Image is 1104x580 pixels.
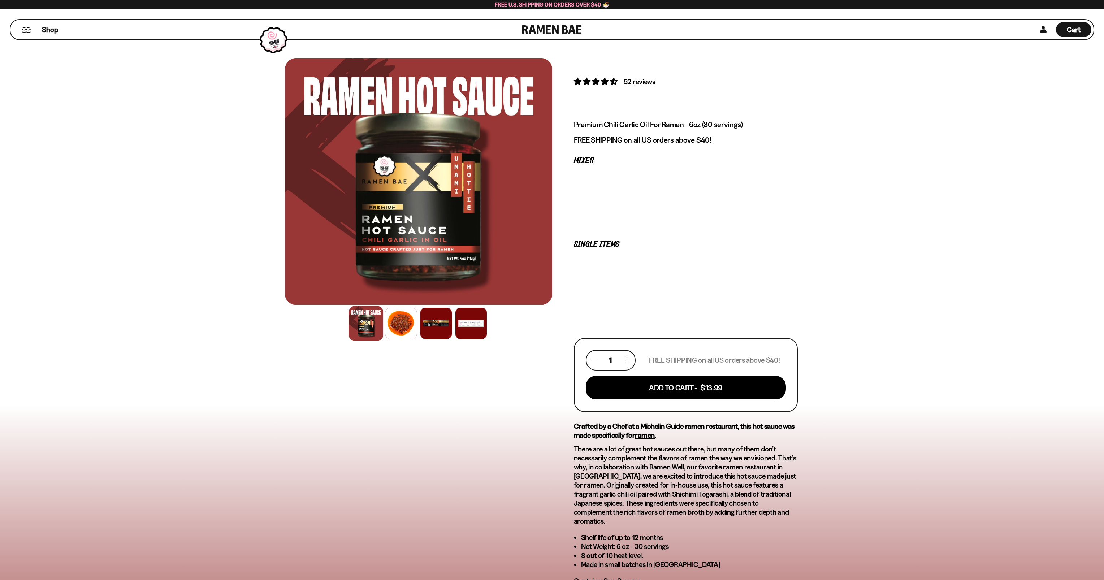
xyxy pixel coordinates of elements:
[581,542,798,551] li: Net Weight: 6 oz - 30 servings
[581,560,798,569] li: Made in small batches in [GEOGRAPHIC_DATA]
[649,356,780,365] p: FREE SHIPPING on all US orders above $40!
[574,241,798,248] p: Single Items
[574,135,798,145] p: FREE SHIPPING on all US orders above $40!
[574,422,795,440] strong: Crafted by a Chef at a Michelin Guide ramen restaurant, this hot sauce was made specifically for .
[581,533,798,542] li: Shelf life of up to 12 months
[495,1,609,8] span: Free U.S. Shipping on Orders over $40 🍜
[1067,25,1081,34] span: Cart
[21,27,31,33] button: Mobile Menu Trigger
[574,157,798,164] p: Mixes
[635,431,655,440] span: ramen
[42,22,58,37] a: Shop
[574,77,619,86] span: 4.71 stars
[42,25,58,35] span: Shop
[624,77,655,86] span: 52 reviews
[586,376,786,399] button: Add To Cart - $13.99
[581,551,798,560] li: 8 out of 10 heat level.
[1056,20,1091,39] div: Cart
[609,356,612,365] span: 1
[574,445,796,525] span: There are a lot of great hot sauces out there, but many of them don’t necessarily complement the ...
